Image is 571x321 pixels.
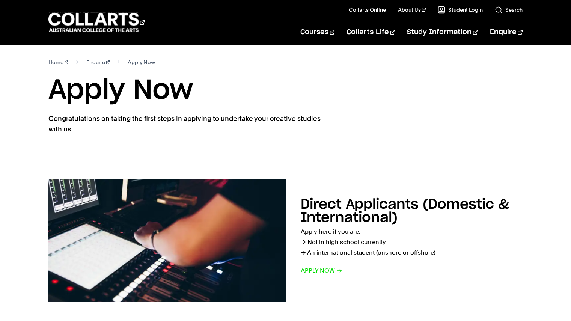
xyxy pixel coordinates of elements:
[48,57,68,68] a: Home
[48,12,145,33] div: Go to homepage
[438,6,483,14] a: Student Login
[86,57,110,68] a: Enquire
[301,265,342,276] span: Apply now
[48,179,522,302] a: Direct Applicants (Domestic & International) Apply here if you are:→ Not in high school currently...
[398,6,426,14] a: About Us
[349,6,386,14] a: Collarts Online
[301,198,509,225] h2: Direct Applicants (Domestic & International)
[300,20,334,45] a: Courses
[301,226,523,258] p: Apply here if you are: → Not in high school currently → An international student (onshore or offs...
[490,20,523,45] a: Enquire
[128,57,155,68] span: Apply Now
[48,74,522,107] h1: Apply Now
[495,6,523,14] a: Search
[48,113,322,134] p: Congratulations on taking the first steps in applying to undertake your creative studies with us.
[407,20,478,45] a: Study Information
[347,20,395,45] a: Collarts Life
